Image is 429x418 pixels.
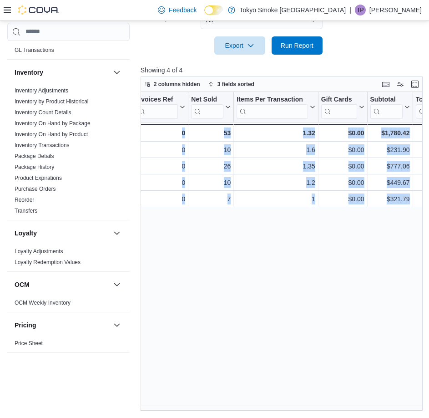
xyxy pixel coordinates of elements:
span: Run Report [281,41,313,50]
div: 0 [136,144,185,155]
span: Loyalty Adjustments [15,248,63,255]
span: Reorder [15,196,34,204]
div: Finance [7,34,130,59]
a: Feedback [154,1,200,19]
a: GL Transactions [15,47,54,53]
button: Inventory [15,68,110,77]
div: 0 [136,161,185,172]
div: 1 [237,194,315,204]
div: Net Sold [191,95,223,118]
div: 1.32 [237,127,315,138]
div: 0 [136,127,185,138]
a: Package History [15,164,54,170]
h3: Inventory [15,68,43,77]
div: Items Per Transaction [237,95,308,104]
div: Subtotal [370,95,402,118]
div: Net Sold [191,95,223,104]
p: [PERSON_NAME] [369,5,422,15]
button: Pricing [15,321,110,330]
a: Price Sheet [15,340,43,347]
button: Export [214,36,265,55]
span: Feedback [169,5,197,15]
div: 10 [191,177,231,188]
button: Gift Cards [321,95,364,118]
button: Pricing [111,320,122,331]
div: $0.00 [321,127,364,138]
button: Loyalty [111,228,122,239]
div: Pricing [7,338,130,352]
div: $449.67 [370,177,409,188]
button: Inventory [111,67,122,78]
a: Product Expirations [15,175,62,181]
a: Loyalty Redemption Values [15,259,81,265]
a: Purchase Orders [15,186,56,192]
div: 1.35 [237,161,315,172]
div: Gift Cards [321,95,357,104]
button: Items Per Transaction [237,95,315,118]
button: Loyalty [15,229,110,238]
span: Inventory Transactions [15,142,70,149]
span: Inventory On Hand by Product [15,131,88,138]
div: 0 [136,194,185,204]
div: $1,780.42 [370,127,409,138]
div: OCM [7,297,130,312]
button: 3 fields sorted [205,79,258,90]
h3: Pricing [15,321,36,330]
span: Loyalty Redemption Values [15,259,81,266]
span: Product Expirations [15,174,62,182]
button: 2 columns hidden [141,79,204,90]
div: 26 [191,161,231,172]
div: $0.00 [321,144,364,155]
div: 0 [136,177,185,188]
span: Purchase Orders [15,185,56,193]
div: 53 [191,127,231,138]
div: 7 [191,194,231,204]
button: OCM [15,280,110,289]
div: 1.2 [237,177,315,188]
div: $777.06 [370,161,409,172]
h3: Loyalty [15,229,37,238]
span: 2 columns hidden [154,81,200,88]
span: 3 fields sorted [217,81,254,88]
div: Subtotal [370,95,402,104]
a: Loyalty Adjustments [15,248,63,255]
span: Package History [15,163,54,171]
span: Inventory On Hand by Package [15,120,91,127]
a: Inventory Transactions [15,142,70,148]
span: TP [357,5,363,15]
h3: OCM [15,280,30,289]
a: Package Details [15,153,54,159]
a: Inventory by Product Historical [15,98,89,105]
div: Invoices Ref [136,95,178,104]
div: Loyalty [7,246,130,271]
a: Inventory On Hand by Product [15,131,88,138]
div: $0.00 [321,177,364,188]
button: Display options [395,79,406,90]
button: Invoices Ref [136,95,185,118]
p: Showing 4 of 4 [141,66,426,75]
div: 10 [191,144,231,155]
div: Inventory [7,85,130,220]
div: Items Per Transaction [237,95,308,118]
span: GL Transactions [15,46,54,54]
span: Price Sheet [15,340,43,347]
a: Inventory Adjustments [15,87,68,94]
a: OCM Weekly Inventory [15,300,71,306]
button: Subtotal [370,95,409,118]
div: $321.79 [370,194,409,204]
span: Package Details [15,153,54,160]
button: OCM [111,279,122,290]
p: Tokyo Smoke [GEOGRAPHIC_DATA] [240,5,346,15]
div: Taylor Pontin [355,5,366,15]
a: Inventory Count Details [15,109,71,116]
span: Export [220,36,260,55]
a: Inventory On Hand by Package [15,120,91,127]
button: Keyboard shortcuts [380,79,391,90]
a: Transfers [15,208,37,214]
